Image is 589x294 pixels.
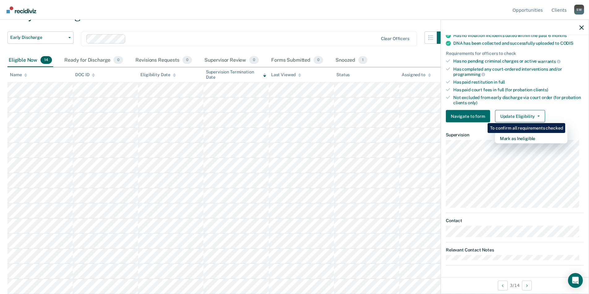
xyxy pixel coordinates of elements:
div: Has completed any court-ordered interventions and/or [453,66,584,77]
span: 0 [249,56,259,64]
span: 14 [41,56,52,64]
div: Eligibility Date [140,72,176,77]
div: Supervisor Review [203,54,260,67]
div: Supervision Termination Date [206,69,266,80]
button: Mark as Ineligible [495,134,567,143]
div: DNA has been collected and successfully uploaded to [453,41,584,46]
div: Has paid court fees in full (for probation [453,87,584,92]
div: Open Intercom Messenger [568,273,583,288]
span: Early Discharge [10,35,66,40]
a: Navigate to form link [446,110,493,122]
div: Status [336,72,350,77]
div: DOC ID [75,72,95,77]
dt: Contact [446,218,584,223]
span: full [498,80,505,85]
div: Has no pending criminal charges or active [453,59,584,64]
div: Requirements for officers to check [446,51,584,56]
div: Has paid restitution in [453,80,584,85]
div: Ready for Discharge [63,54,124,67]
div: Last Viewed [271,72,301,77]
img: Recidiviz [6,6,36,13]
div: Forms Submitted [270,54,324,67]
button: Navigate to form [446,110,490,122]
button: Profile dropdown button [574,5,584,14]
span: warrants [538,59,561,64]
span: clients) [533,87,548,92]
button: Previous Opportunity [498,280,508,290]
div: Eligible Now [7,54,53,67]
div: S W [574,5,584,14]
span: programming [453,72,485,77]
button: Update Eligibility [495,110,545,122]
div: Has no violation incidents dated within the past 6 [453,33,584,38]
div: Revisions Requests [134,54,193,67]
dt: Supervision [446,132,584,138]
div: Dropdown Menu [495,124,567,143]
span: months [552,33,567,38]
span: 1 [358,56,367,64]
span: only) [468,100,477,105]
button: Submit for Supervisor Approval [495,124,567,134]
button: Next Opportunity [522,280,532,290]
div: 3 / 14 [441,277,589,293]
span: 0 [182,56,192,64]
dt: Relevant Contact Notes [446,247,584,253]
div: Not excluded from early discharge via court order (for probation clients [453,95,584,105]
span: 0 [314,56,323,64]
div: Name [10,72,27,77]
div: Clear officers [381,36,409,41]
div: Snoozed [334,54,369,67]
div: Assigned to [402,72,431,77]
span: CODIS [560,41,573,46]
span: 0 [113,56,123,64]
